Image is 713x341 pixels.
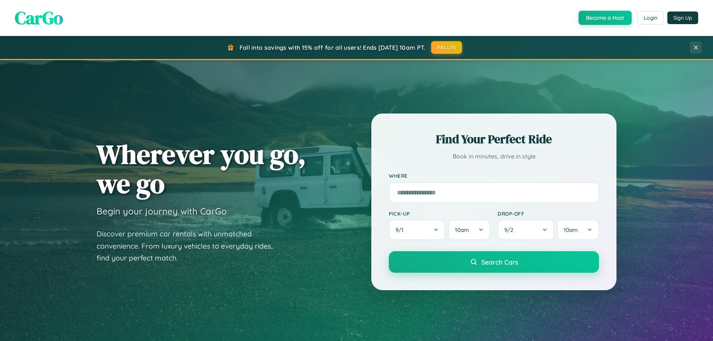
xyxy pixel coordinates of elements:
[564,226,578,233] span: 10am
[389,131,599,147] h2: Find Your Perfect Ride
[579,11,632,25] button: Become a Host
[389,173,599,179] label: Where
[97,228,282,264] p: Discover premium car rentals with unmatched convenience. From luxury vehicles to everyday rides, ...
[15,6,63,30] span: CarGo
[481,258,518,266] span: Search Cars
[389,151,599,162] p: Book in minutes, drive in style
[498,220,554,240] button: 9/2
[667,12,698,24] button: Sign Up
[431,41,462,54] button: FALL15
[97,206,227,217] h3: Begin your journey with CarGo
[240,44,426,51] span: Fall into savings with 15% off for all users! Ends [DATE] 10am PT.
[389,251,599,273] button: Search Cars
[389,210,490,217] label: Pick-up
[448,220,490,240] button: 10am
[97,140,306,198] h1: Wherever you go, we go
[395,226,407,233] span: 9 / 1
[455,226,469,233] span: 10am
[557,220,599,240] button: 10am
[504,226,517,233] span: 9 / 2
[498,210,599,217] label: Drop-off
[389,220,445,240] button: 9/1
[637,11,664,24] button: Login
